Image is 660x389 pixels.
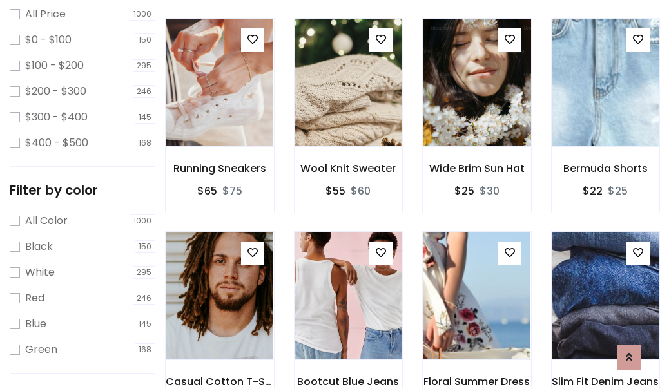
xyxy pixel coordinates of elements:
label: White [25,265,55,280]
span: 150 [135,240,155,253]
label: Red [25,290,44,306]
span: 150 [135,33,155,46]
label: $400 - $500 [25,135,88,151]
del: $30 [480,184,500,198]
h6: Wool Knit Sweater [295,162,403,175]
h6: Slim Fit Denim Jeans [552,375,660,388]
h6: Casual Cotton T-Shirt [166,375,274,388]
span: 246 [133,85,155,98]
label: $200 - $300 [25,84,86,99]
h6: Running Sneakers [166,162,274,175]
label: $0 - $100 [25,32,72,48]
h6: $55 [325,185,345,197]
span: 168 [135,137,155,149]
h6: $25 [454,185,474,197]
label: $300 - $400 [25,109,88,125]
span: 168 [135,343,155,356]
del: $75 [222,184,242,198]
label: All Color [25,213,68,229]
span: 1000 [130,8,155,21]
label: Blue [25,316,46,332]
h6: Bootcut Blue Jeans [295,375,403,388]
h6: $65 [197,185,217,197]
span: 1000 [130,214,155,227]
label: Green [25,342,57,357]
del: $25 [608,184,628,198]
span: 145 [135,318,155,330]
h6: Wide Brim Sun Hat [423,162,531,175]
span: 246 [133,292,155,305]
h6: $22 [583,185,603,197]
h5: Filter by color [10,182,155,198]
del: $60 [351,184,371,198]
h6: Floral Summer Dress [423,375,531,388]
label: $100 - $200 [25,58,84,73]
label: Black [25,239,53,254]
label: All Price [25,6,66,22]
span: 295 [133,59,155,72]
h6: Bermuda Shorts [552,162,660,175]
span: 295 [133,266,155,279]
span: 145 [135,111,155,124]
